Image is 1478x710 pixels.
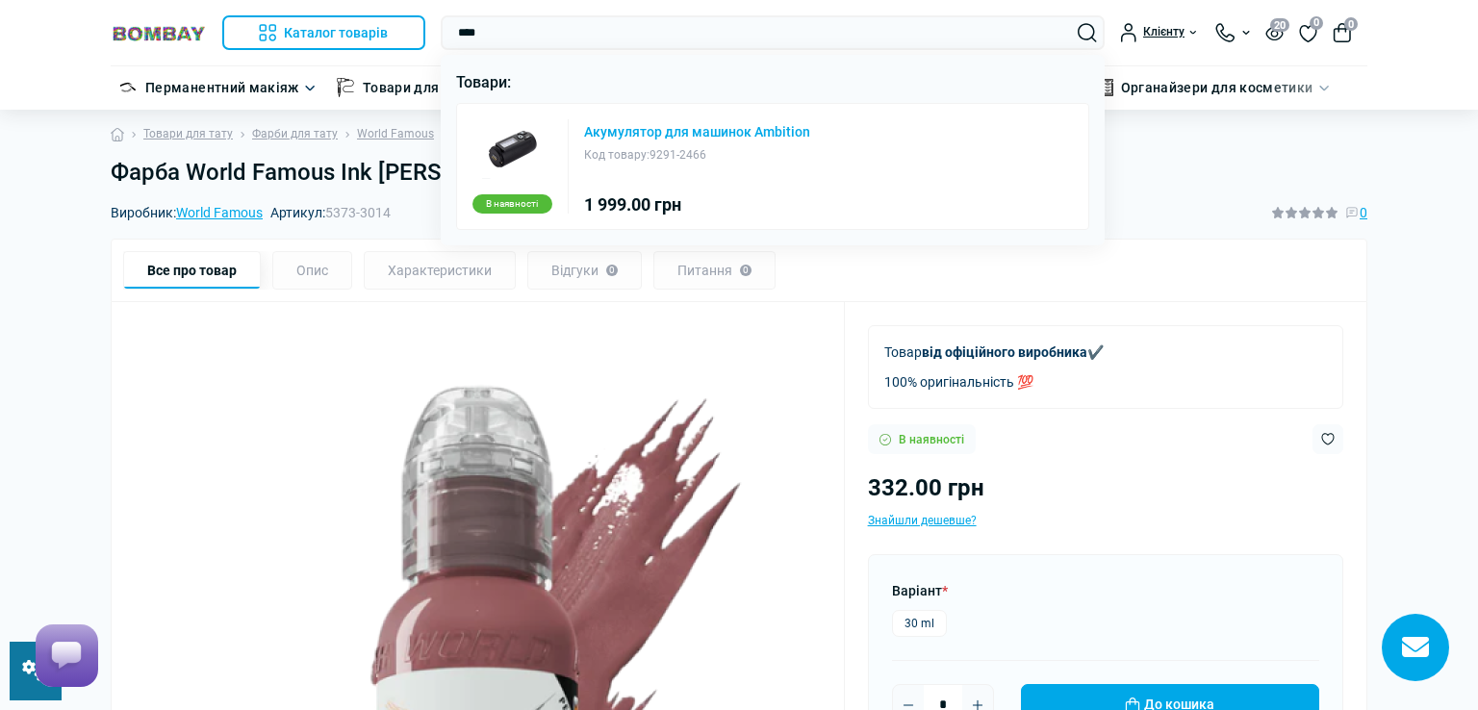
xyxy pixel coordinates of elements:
a: Органайзери для косметики [1121,77,1313,98]
a: 0 [1299,22,1317,43]
img: Акумулятор для машинок Ambition [482,119,542,179]
div: 1 999.00 грн [584,196,810,214]
div: В наявності [472,194,552,214]
span: 0 [1310,16,1323,30]
div: 9291-2466 [584,146,810,165]
img: BOMBAY [111,24,207,42]
button: 20 [1265,24,1284,40]
button: Каталог товарів [222,15,425,50]
p: Товари: [456,70,1090,95]
button: 0 [1333,23,1352,42]
a: Перманентний макіяж [145,77,299,98]
a: Товари для тату [363,77,471,98]
img: Перманентний макіяж [118,78,138,97]
span: 0 [1344,17,1358,31]
span: 20 [1270,18,1289,32]
img: Товари для тату [336,78,355,97]
span: Код товару: [584,148,650,162]
button: Search [1078,23,1097,42]
a: Акумулятор для машинок Ambition [584,125,810,139]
